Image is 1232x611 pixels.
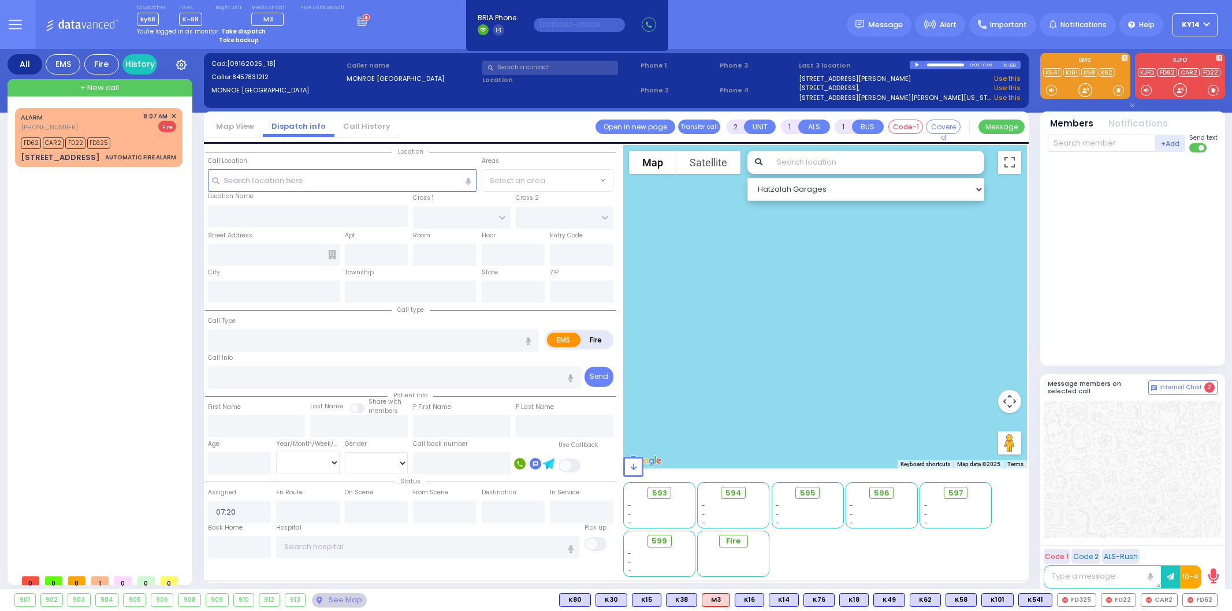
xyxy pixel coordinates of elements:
[1135,57,1225,65] label: KJFD
[1101,593,1136,607] div: FD22
[994,83,1021,93] a: Use this
[285,594,306,606] div: 913
[1151,385,1157,391] img: comment-alt.png
[800,487,816,499] span: 595
[1156,135,1186,152] button: +Add
[1048,135,1156,152] input: Search member
[208,439,219,449] label: Age
[263,14,273,24] span: M3
[158,121,176,132] span: Fire
[394,477,426,486] span: Status
[534,18,625,32] input: (000)000-00000
[43,137,64,149] span: CAR2
[769,593,799,607] div: BLS
[769,151,984,174] input: Search location
[1204,382,1215,393] span: 2
[948,487,963,499] span: 597
[208,353,233,363] label: Call Info
[678,120,720,134] button: Transfer call
[924,501,928,510] span: -
[628,567,631,575] span: -
[940,20,956,30] span: Alert
[798,120,830,134] button: ALS
[208,169,477,191] input: Search location here
[276,488,303,497] label: En Route
[413,488,448,497] label: From Scene
[21,152,100,163] div: [STREET_ADDRESS]
[143,112,168,121] span: 8:07 AM
[839,593,869,607] div: BLS
[888,120,923,134] button: Code-1
[769,593,799,607] div: K14
[726,535,740,547] span: Fire
[219,36,259,44] strong: Take backup
[80,82,119,94] span: + New call
[87,137,110,149] span: FD325
[702,519,705,527] span: -
[990,20,1027,30] span: Important
[1180,565,1201,588] button: 10-4
[946,593,977,607] div: BLS
[276,523,302,532] label: Hospital
[1040,57,1130,65] label: EMS
[1044,549,1070,564] button: Code 1
[234,594,254,606] div: 910
[666,593,697,607] div: BLS
[161,576,178,585] span: 0
[96,594,118,606] div: 904
[550,268,559,277] label: ZIP
[347,74,478,84] label: MONROE [GEOGRAPHIC_DATA]
[652,487,667,499] span: 593
[868,19,903,31] span: Message
[910,593,941,607] div: BLS
[998,151,1021,174] button: Toggle fullscreen view
[725,487,742,499] span: 594
[178,594,200,606] div: 908
[91,576,109,585] span: 1
[259,594,280,606] div: 912
[910,593,941,607] div: K62
[799,93,991,103] a: [STREET_ADDRESS][PERSON_NAME][PERSON_NAME][US_STATE]
[628,510,631,519] span: -
[276,439,340,449] div: Year/Month/Week/Day
[580,333,612,347] label: Fire
[628,519,631,527] span: -
[1099,68,1115,77] a: K62
[8,54,42,74] div: All
[550,231,583,240] label: Entry Code
[46,17,122,32] img: Logo
[998,431,1021,454] button: Drag Pegman onto the map to open Street View
[632,593,661,607] div: K15
[595,593,627,607] div: BLS
[227,59,276,68] span: [09162025_18]
[1081,68,1097,77] a: K58
[1063,68,1080,77] a: K101
[998,390,1021,413] button: Map camera controls
[776,501,779,510] span: -
[744,120,776,134] button: UNIT
[345,268,374,277] label: Township
[676,151,740,174] button: Show satellite imagery
[720,61,795,70] span: Phone 3
[328,250,336,259] span: Other building occupants
[251,5,288,12] label: Medic on call
[641,61,716,70] span: Phone 1
[21,113,43,122] a: ALARM
[702,501,705,510] span: -
[924,519,928,527] span: -
[137,576,155,585] span: 0
[735,593,764,607] div: K16
[413,231,430,240] label: Room
[211,59,343,69] label: Cad:
[388,391,433,400] span: Patient info
[206,594,228,606] div: 909
[702,510,705,519] span: -
[65,137,85,149] span: FD22
[105,153,176,162] div: AUTOMATIC FIRE ALARM
[392,147,429,156] span: Location
[124,594,146,606] div: 905
[114,576,132,585] span: 0
[799,83,859,93] a: [STREET_ADDRESS],
[1138,68,1156,77] a: KJFD
[799,74,911,84] a: [STREET_ADDRESS][PERSON_NAME]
